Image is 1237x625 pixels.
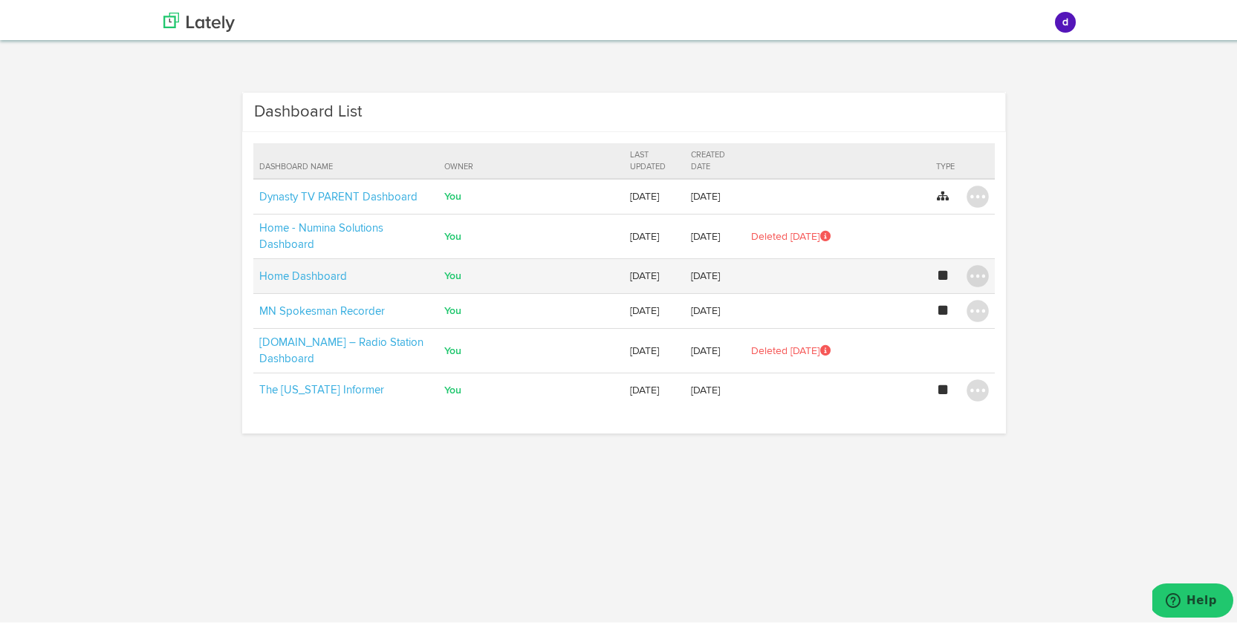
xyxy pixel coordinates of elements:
[1152,580,1233,618] iframe: Opens a widget where you can find more information
[438,370,624,405] td: You
[438,256,624,291] td: You
[438,176,624,212] td: You
[438,140,624,176] th: Owner
[685,291,745,326] td: [DATE]
[163,10,235,29] img: logo_lately_bg_light.svg
[624,256,685,291] td: [DATE]
[254,97,362,121] h3: Dashboard List
[259,220,383,246] a: Home - Numina Solutions Dashboard
[624,212,685,256] td: [DATE]
[259,303,385,314] a: MN Spokesman Recorder
[624,370,685,405] td: [DATE]
[685,176,745,212] td: [DATE]
[259,382,384,393] a: The [US_STATE] Informer
[624,291,685,326] td: [DATE]
[259,334,423,361] a: [DOMAIN_NAME] – Radio Station Dashboard
[259,268,347,279] a: Home Dashboard
[751,229,833,239] span: Deleted [DATE]
[438,291,624,326] td: You
[685,212,745,256] td: [DATE]
[438,212,624,256] td: You
[967,297,989,319] img: icon_menu_button.svg
[259,189,418,200] a: Dynasty TV PARENT Dashboard
[624,140,685,176] th: Last Updated
[1055,9,1076,30] button: d
[936,160,955,168] span: Type
[751,343,833,353] span: Deleted [DATE]
[685,140,745,176] th: Created Date
[624,326,685,370] td: [DATE]
[967,262,989,284] img: icon_menu_button.svg
[438,326,624,370] td: You
[685,326,745,370] td: [DATE]
[685,256,745,291] td: [DATE]
[624,176,685,212] td: [DATE]
[685,370,745,405] td: [DATE]
[253,140,439,176] th: Dashboard Name
[967,376,989,399] img: icon_menu_button.svg
[967,183,989,205] img: icon_menu_button.svg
